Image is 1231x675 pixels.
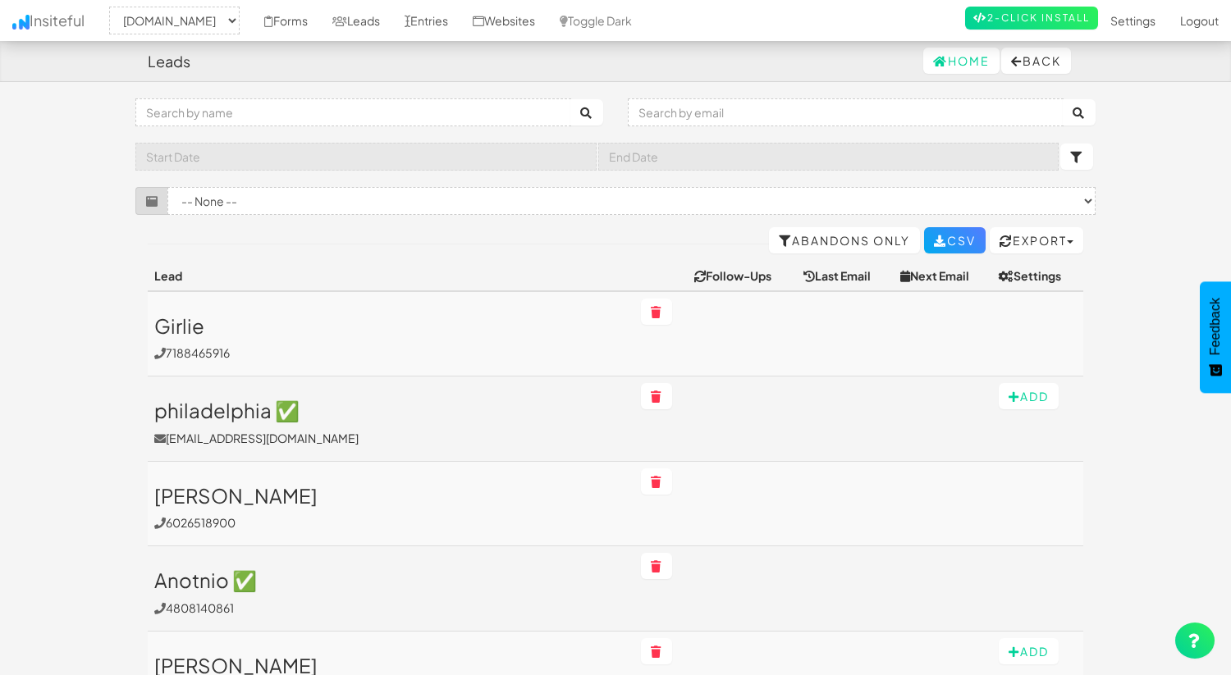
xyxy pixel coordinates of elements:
h3: Anotnio ✅ [154,569,628,591]
a: Home [923,48,1000,74]
a: Girlie7188465916 [154,315,628,361]
input: End Date [598,143,1059,171]
h3: [PERSON_NAME] [154,485,628,506]
img: icon.png [12,15,30,30]
h4: Leads [148,53,190,70]
p: [EMAIL_ADDRESS][DOMAIN_NAME] [154,430,628,446]
th: Follow-Ups [688,261,796,291]
th: Last Email [797,261,894,291]
button: Add [999,638,1059,664]
button: Back [1001,48,1071,74]
button: Feedback - Show survey [1200,281,1231,393]
button: Export [990,227,1083,253]
a: Abandons Only [769,227,920,253]
th: Next Email [894,261,992,291]
a: Anotnio ✅4808140861 [154,569,628,615]
p: 6026518900 [154,514,628,531]
a: 2-Click Install [965,7,1098,30]
p: 7188465916 [154,344,628,361]
span: Feedback [1208,298,1223,355]
th: Settings [992,261,1083,291]
input: Search by email [628,98,1064,126]
button: Add [999,383,1059,409]
input: Search by name [135,98,571,126]
a: [PERSON_NAME]6026518900 [154,485,628,531]
a: CSV [924,227,986,253]
h3: Girlie [154,315,628,336]
h3: philadelphia ✅ [154,399,628,421]
input: Start Date [135,143,597,171]
p: 4808140861 [154,600,628,616]
th: Lead [148,261,634,291]
a: philadelphia ✅[EMAIL_ADDRESS][DOMAIN_NAME] [154,399,628,445]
